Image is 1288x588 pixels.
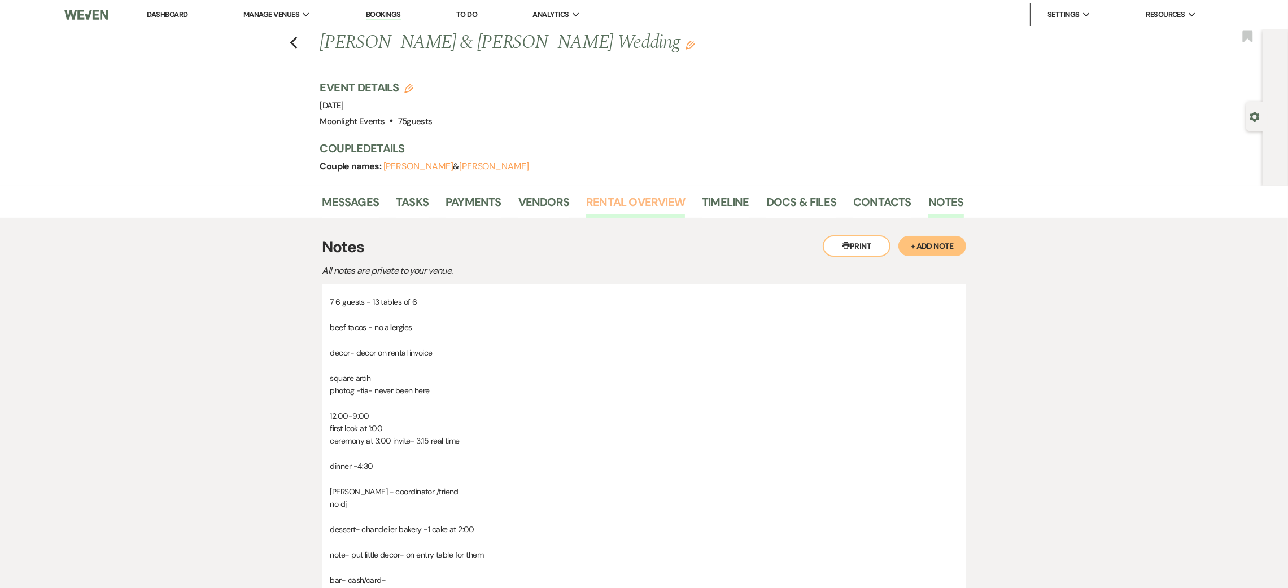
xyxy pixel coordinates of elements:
button: + Add Note [898,236,966,256]
h1: [PERSON_NAME] & [PERSON_NAME] Wedding [320,29,826,56]
a: Notes [928,193,964,218]
button: [PERSON_NAME] [459,162,529,171]
p: dessert- chandelier bakery -1 cake at 2:00 [330,523,958,536]
a: Bookings [366,10,401,20]
button: [PERSON_NAME] [383,162,453,171]
a: Vendors [518,193,569,218]
p: decor- decor on rental invoice [330,346,958,359]
p: dinner -4:30 [330,460,958,472]
p: beef tacos - no allergies [330,321,958,334]
a: To Do [456,10,477,19]
button: Edit [686,40,695,50]
p: All notes are private to your venue. [322,264,718,278]
p: note- put little decor- on entry table for them [330,548,958,561]
span: Manage Venues [243,9,299,20]
span: [DATE] [320,100,344,111]
p: square arch [330,372,958,384]
p: 7 6 guests - 13 tables of 6 [330,296,958,308]
p: [PERSON_NAME] - coordinator /friend [330,485,958,498]
a: Payments [446,193,501,218]
a: Docs & Files [766,193,836,218]
h3: Notes [322,235,966,259]
span: & [383,161,529,172]
p: bar- cash/card- [330,574,958,586]
span: 75 guests [398,116,433,127]
span: Moonlight Events [320,116,385,127]
a: Contacts [853,193,911,218]
p: first look at 1:00 [330,422,958,435]
h3: Event Details [320,80,433,95]
span: Analytics [533,9,569,20]
a: Dashboard [147,10,187,19]
button: Print [823,235,890,257]
p: 12:00-9:00 [330,410,958,422]
a: Timeline [702,193,749,218]
span: Resources [1146,9,1185,20]
p: photog -tia- never been here [330,384,958,397]
a: Rental Overview [586,193,685,218]
h3: Couple Details [320,141,953,156]
p: ceremony at 3:00 invite- 3:15 real time [330,435,958,447]
a: Tasks [396,193,429,218]
a: Messages [322,193,379,218]
button: Open lead details [1250,111,1260,121]
img: Weven Logo [64,3,108,27]
p: no dj [330,498,958,510]
span: Couple names: [320,160,383,172]
span: Settings [1047,9,1080,20]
